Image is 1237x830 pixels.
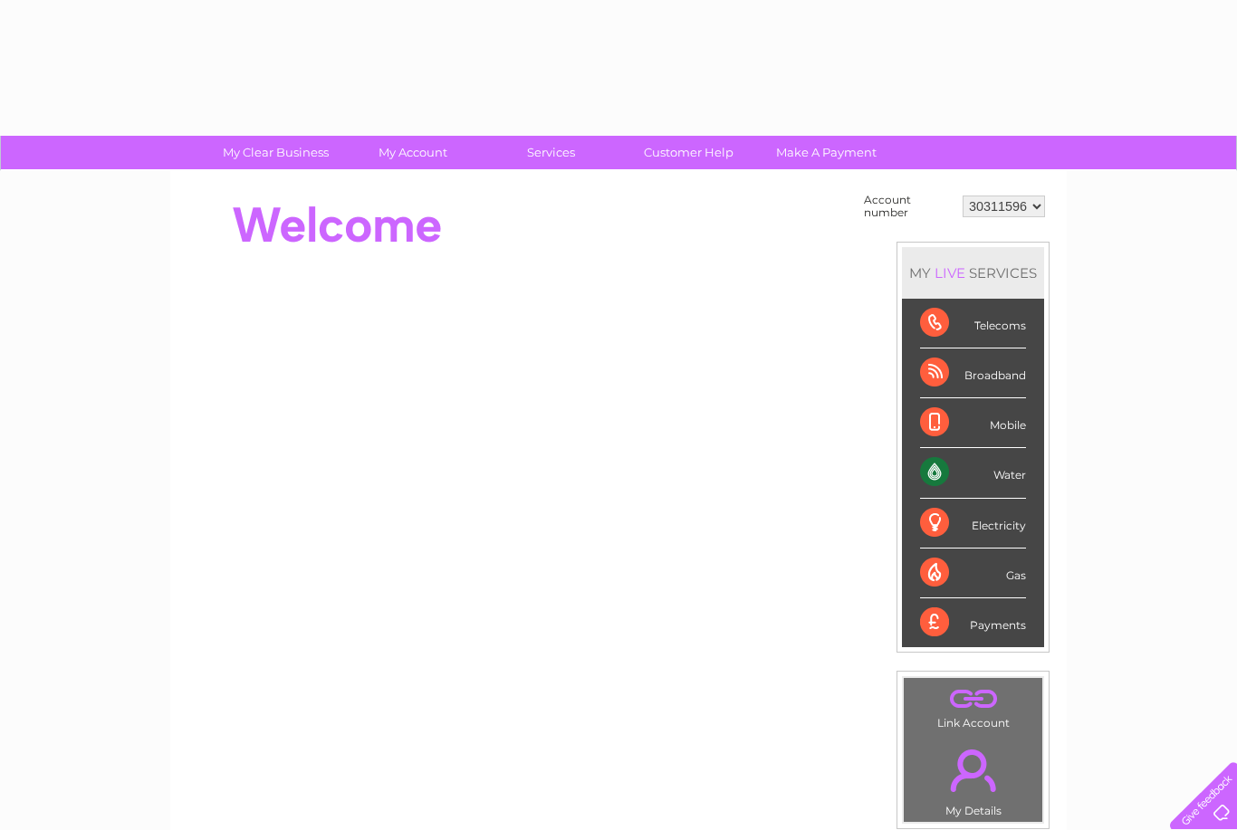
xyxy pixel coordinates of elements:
[920,598,1026,647] div: Payments
[614,136,763,169] a: Customer Help
[752,136,901,169] a: Make A Payment
[859,189,958,224] td: Account number
[903,734,1043,823] td: My Details
[920,299,1026,348] div: Telecoms
[920,398,1026,448] div: Mobile
[908,682,1038,714] a: .
[903,677,1043,734] td: Link Account
[920,448,1026,498] div: Water
[902,247,1044,299] div: MY SERVICES
[920,348,1026,398] div: Broadband
[920,499,1026,549] div: Electricity
[201,136,350,169] a: My Clear Business
[476,136,626,169] a: Services
[339,136,488,169] a: My Account
[920,549,1026,598] div: Gas
[931,264,969,281] div: LIVE
[908,739,1038,802] a: .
